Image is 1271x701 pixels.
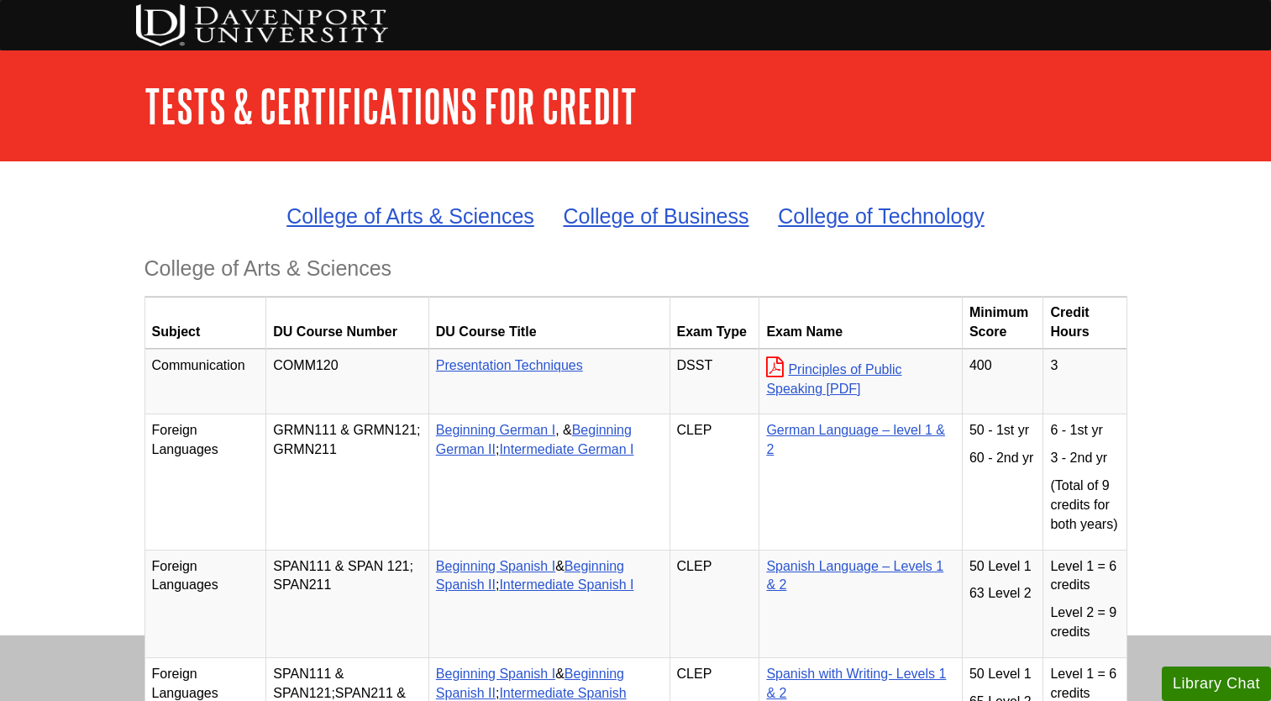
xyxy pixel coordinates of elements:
td: DSST [670,349,759,414]
p: GRMN111 & GRMN121; GRMN211 [273,421,422,460]
a: Beginning Spanish I [436,667,555,681]
td: 3 [1043,349,1127,414]
a: Presentation Techniques [436,358,583,372]
th: DU Course Number [266,297,429,350]
p: (Total of 9 credits for both years) [1050,477,1119,535]
img: DU Testing Services [136,4,388,46]
a: College of Business [564,204,749,228]
td: Foreign Languages [144,414,266,550]
th: Subject [144,297,266,350]
a: Spanish Language – Levels 1 & 2 [766,559,943,593]
th: DU Course Title [428,297,670,350]
td: COMM120 [266,349,429,414]
a: Beginning German I [436,423,555,437]
a: Beginning Spanish I [436,559,555,573]
p: 3 - 2nd yr [1050,449,1119,468]
p: Level 2 = 9 credits [1050,603,1119,642]
a: Principles of Public Speaking [766,362,901,396]
td: Foreign Languages [144,550,266,657]
th: Minimum Score [962,297,1043,350]
td: & ; [428,550,670,657]
a: Tests & Certifications for Credit [144,80,637,132]
a: College of Arts & Sciences [286,204,534,228]
td: SPAN111 & SPAN 121; SPAN211 [266,550,429,657]
a: Intermediate Spanish I [499,577,633,592]
th: Exam Type [670,297,759,350]
td: 400 [962,349,1043,414]
p: 6 - 1st yr [1050,421,1119,440]
a: Spanish with Writing- Levels 1 & 2 [766,667,946,700]
p: 50 - 1st yr [969,421,1037,440]
td: CLEP [670,414,759,550]
a: Beginning Spanish II [436,667,624,700]
a: German Language – level 1 & 2 [766,423,945,456]
p: 50 Level 1 [969,665,1037,684]
p: Level 1 = 6 credits [1050,557,1119,596]
th: Credit Hours [1043,297,1127,350]
p: 60 - 2nd yr [969,449,1037,468]
p: 50 Level 1 [969,557,1037,577]
h3: College of Arts & Sciences [144,256,1127,281]
td: , & ; [428,414,670,550]
button: Library Chat [1162,667,1271,701]
th: Exam Name [759,297,963,350]
td: CLEP [670,550,759,657]
a: Intermediate German I [499,442,633,456]
td: Communication [144,349,266,414]
a: College of Technology [778,204,985,228]
p: 63 Level 2 [969,584,1037,603]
